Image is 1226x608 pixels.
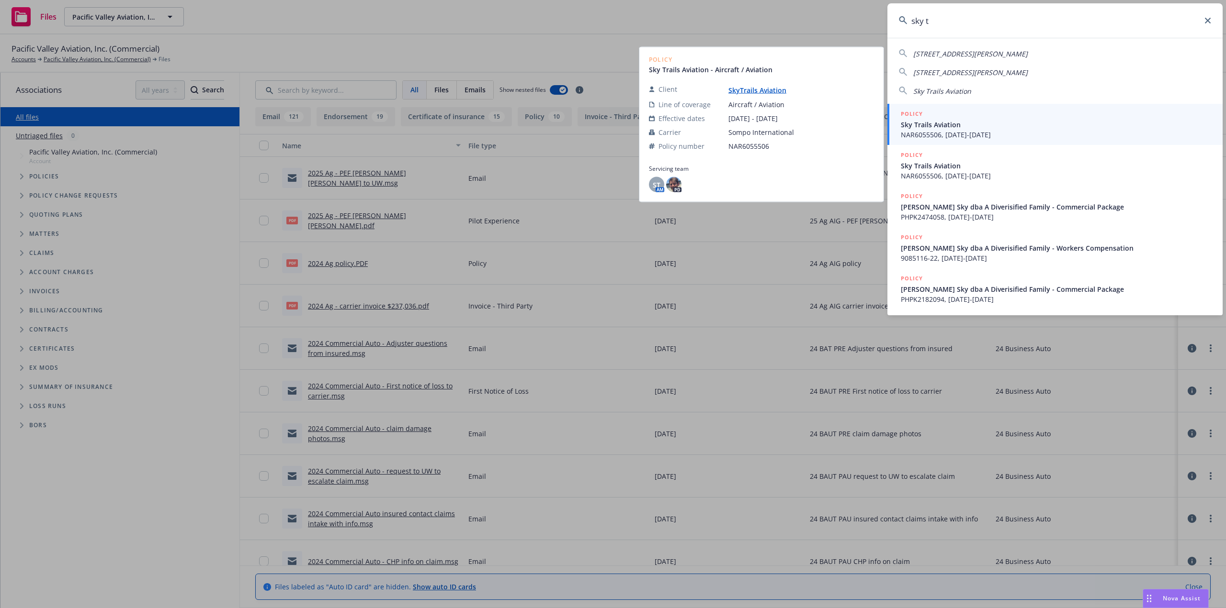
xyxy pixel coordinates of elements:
a: POLICY[PERSON_NAME] Sky dba A Diverisified Family - Commercial PackagePHPK2474058, [DATE]-[DATE] [887,186,1223,227]
button: Nova Assist [1143,589,1209,608]
a: POLICYSky Trails AviationNAR6055506, [DATE]-[DATE] [887,104,1223,145]
span: 9085116-22, [DATE]-[DATE] [901,253,1211,263]
a: POLICY[PERSON_NAME] Sky dba A Diverisified Family - Workers Compensation9085116-22, [DATE]-[DATE] [887,227,1223,268]
h5: POLICY [901,232,923,242]
input: Search... [887,3,1223,38]
span: [STREET_ADDRESS][PERSON_NAME] [913,68,1028,77]
span: PHPK2474058, [DATE]-[DATE] [901,212,1211,222]
span: Sky Trails Aviation [901,120,1211,130]
a: POLICY[PERSON_NAME] Sky dba A Diverisified Family - Commercial PackagePHPK2182094, [DATE]-[DATE] [887,268,1223,310]
span: [PERSON_NAME] Sky dba A Diverisified Family - Commercial Package [901,284,1211,294]
span: [PERSON_NAME] Sky dba A Diverisified Family - Commercial Package [901,202,1211,212]
h5: POLICY [901,274,923,283]
span: [STREET_ADDRESS][PERSON_NAME] [913,49,1028,58]
span: Sky Trails Aviation [901,161,1211,171]
span: [PERSON_NAME] Sky dba A Diverisified Family - Workers Compensation [901,243,1211,253]
span: PHPK2182094, [DATE]-[DATE] [901,294,1211,304]
h5: POLICY [901,191,923,201]
a: POLICYSky Trails AviationNAR6055506, [DATE]-[DATE] [887,145,1223,186]
h5: POLICY [901,150,923,160]
span: NAR6055506, [DATE]-[DATE] [901,171,1211,181]
span: Sky Trails Aviation [913,87,971,96]
span: Nova Assist [1163,594,1201,602]
h5: POLICY [901,109,923,119]
div: Drag to move [1143,589,1155,608]
span: NAR6055506, [DATE]-[DATE] [901,130,1211,140]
